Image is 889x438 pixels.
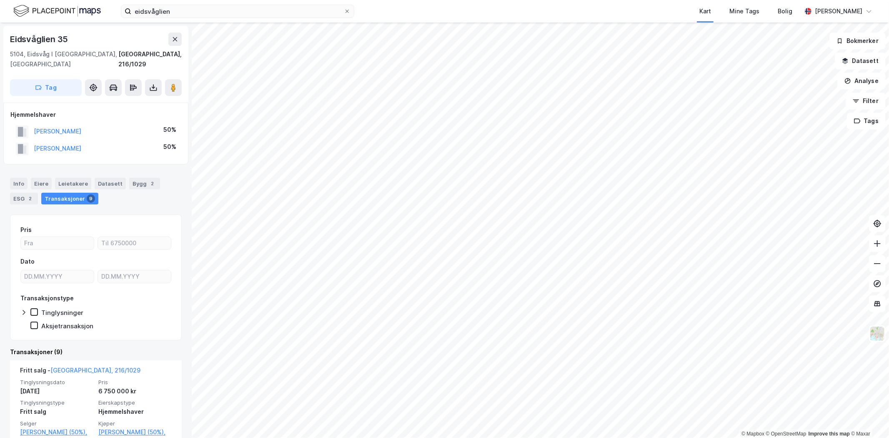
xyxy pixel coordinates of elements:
div: [GEOGRAPHIC_DATA], 216/1029 [118,49,182,69]
span: Tinglysningsdato [20,379,93,386]
input: DD.MM.YYYY [21,270,94,283]
button: Datasett [835,53,886,69]
div: Transaksjoner (9) [10,347,182,357]
div: Aksjetransaksjon [41,322,93,330]
div: Tinglysninger [41,309,83,317]
input: Til 6750000 [98,237,171,249]
div: Mine Tags [729,6,759,16]
input: DD.MM.YYYY [98,270,171,283]
a: Improve this map [809,431,850,437]
div: 2 [26,194,35,203]
span: Kjøper [98,420,172,427]
a: Mapbox [741,431,764,437]
input: Søk på adresse, matrikkel, gårdeiere, leietakere eller personer [131,5,344,18]
div: Leietakere [55,178,91,189]
div: Hjemmelshaver [10,110,181,120]
div: 2 [148,179,157,188]
button: Tags [847,113,886,129]
a: [PERSON_NAME] (50%), [20,427,93,437]
div: Bygg [129,178,160,189]
div: 5104, Eidsvåg I [GEOGRAPHIC_DATA], [GEOGRAPHIC_DATA] [10,49,118,69]
div: 6 750 000 kr [98,386,172,396]
img: Z [869,326,885,342]
button: Filter [846,93,886,109]
button: Analyse [837,73,886,89]
div: [DATE] [20,386,93,396]
div: Eiere [31,178,52,189]
a: OpenStreetMap [766,431,806,437]
div: Hjemmelshaver [98,407,172,417]
button: Bokmerker [829,33,886,49]
div: Transaksjoner [41,193,98,204]
div: ESG [10,193,38,204]
span: Eierskapstype [98,399,172,406]
div: Kart [699,6,711,16]
div: Fritt salg [20,407,93,417]
iframe: Chat Widget [847,398,889,438]
div: [PERSON_NAME] [815,6,862,16]
a: [PERSON_NAME] (50%), [98,427,172,437]
div: Info [10,178,28,189]
div: 9 [87,194,95,203]
div: Fritt salg - [20,365,140,379]
div: Dato [20,257,35,267]
a: [GEOGRAPHIC_DATA], 216/1029 [50,367,140,374]
div: 50% [163,142,176,152]
span: Pris [98,379,172,386]
span: Tinglysningstype [20,399,93,406]
div: 50% [163,125,176,135]
button: Tag [10,79,82,96]
div: Eidsvåglien 35 [10,33,70,46]
input: Fra [21,237,94,249]
div: Pris [20,225,32,235]
span: Selger [20,420,93,427]
div: Datasett [95,178,126,189]
div: Bolig [778,6,792,16]
img: logo.f888ab2527a4732fd821a326f86c7f29.svg [13,4,101,18]
div: Kontrollprogram for chat [847,398,889,438]
div: Transaksjonstype [20,293,74,303]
